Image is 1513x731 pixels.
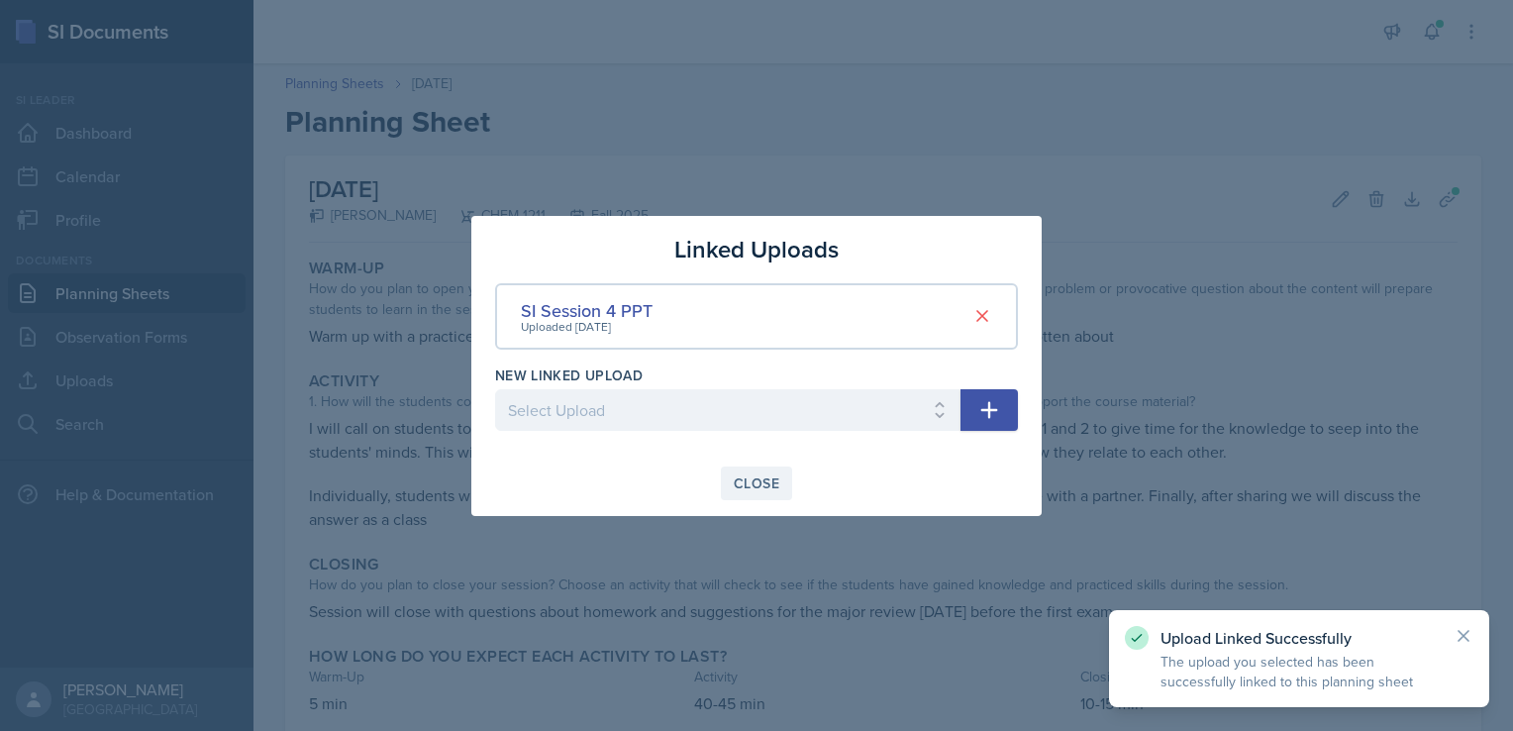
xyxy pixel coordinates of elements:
[721,467,792,500] button: Close
[521,318,653,336] div: Uploaded [DATE]
[521,297,653,324] div: SI Session 4 PPT
[1160,652,1438,691] p: The upload you selected has been successfully linked to this planning sheet
[674,232,839,267] h3: Linked Uploads
[1160,628,1438,648] p: Upload Linked Successfully
[495,365,643,385] label: New Linked Upload
[734,475,779,491] div: Close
